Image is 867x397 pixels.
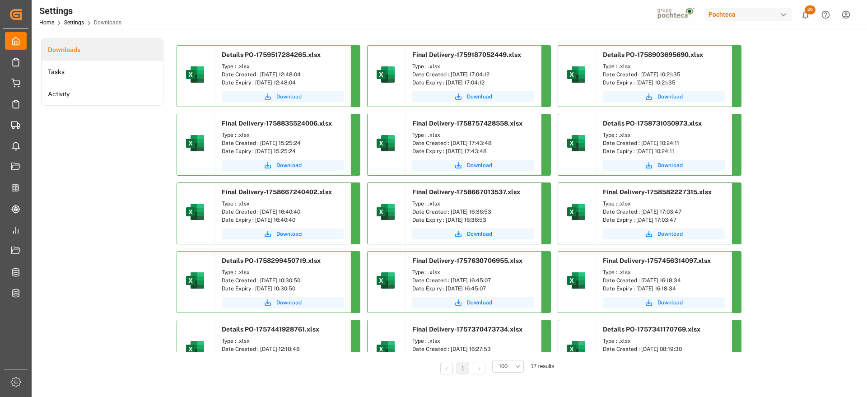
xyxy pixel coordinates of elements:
[222,276,344,285] div: Date Created : [DATE] 10:30:50
[603,285,725,293] div: Date Expiry : [DATE] 16:18:34
[467,299,492,307] span: Download
[565,201,587,223] img: microsoft-excel-2019--v1.png
[657,161,683,169] span: Download
[603,62,725,70] div: Type : .xlsx
[222,51,321,58] span: Details PO-1759517284265.xlsx
[603,208,725,216] div: Date Created : [DATE] 17:03:47
[412,188,520,196] span: Final Delivery-1758667013537.xlsx
[412,276,534,285] div: Date Created : [DATE] 16:45:07
[705,6,795,23] button: Pochteca
[440,362,453,374] li: Previous Page
[64,19,84,26] a: Settings
[412,139,534,147] div: Date Created : [DATE] 17:43:48
[603,120,702,127] span: Details PO-1758731050973.xlsx
[184,201,206,223] img: microsoft-excel-2019--v1.png
[467,161,492,169] span: Download
[222,70,344,79] div: Date Created : [DATE] 12:48:04
[565,64,587,85] img: microsoft-excel-2019--v1.png
[412,268,534,276] div: Type : .xlsx
[276,93,302,101] span: Download
[603,268,725,276] div: Type : .xlsx
[412,147,534,155] div: Date Expiry : [DATE] 17:43:48
[222,229,344,239] button: Download
[457,362,469,374] li: 1
[412,70,534,79] div: Date Created : [DATE] 17:04:12
[184,132,206,154] img: microsoft-excel-2019--v1.png
[603,131,725,139] div: Type : .xlsx
[184,338,206,360] img: microsoft-excel-2019--v1.png
[603,139,725,147] div: Date Created : [DATE] 10:24:11
[276,230,302,238] span: Download
[805,5,816,14] span: 26
[222,337,344,345] div: Type : .xlsx
[412,131,534,139] div: Type : .xlsx
[412,91,534,102] button: Download
[412,120,522,127] span: Final Delivery-1758757428558.xlsx
[412,345,534,353] div: Date Created : [DATE] 16:27:53
[657,299,683,307] span: Download
[222,285,344,293] div: Date Expiry : [DATE] 10:30:50
[222,120,332,127] span: Final Delivery-1758835524006.xlsx
[603,51,703,58] span: Details PO-1758903695690.xlsx
[222,345,344,353] div: Date Created : [DATE] 12:18:48
[412,51,521,58] span: Final Delivery-1759187052449.xlsx
[222,139,344,147] div: Date Created : [DATE] 15:25:24
[375,64,396,85] img: microsoft-excel-2019--v1.png
[222,268,344,276] div: Type : .xlsx
[375,132,396,154] img: microsoft-excel-2019--v1.png
[42,39,163,61] a: Downloads
[222,160,344,171] button: Download
[222,297,344,308] a: Download
[603,188,712,196] span: Final Delivery-1758582227315.xlsx
[412,216,534,224] div: Date Expiry : [DATE] 16:36:53
[222,200,344,208] div: Type : .xlsx
[412,297,534,308] button: Download
[603,326,700,333] span: Details PO-1757341170769.xlsx
[222,216,344,224] div: Date Expiry : [DATE] 16:40:40
[603,70,725,79] div: Date Created : [DATE] 10:21:35
[657,93,683,101] span: Download
[222,79,344,87] div: Date Expiry : [DATE] 12:48:04
[222,208,344,216] div: Date Created : [DATE] 16:40:40
[657,230,683,238] span: Download
[603,229,725,239] button: Download
[565,270,587,291] img: microsoft-excel-2019--v1.png
[467,230,492,238] span: Download
[375,338,396,360] img: microsoft-excel-2019--v1.png
[42,61,163,83] li: Tasks
[603,216,725,224] div: Date Expiry : [DATE] 17:03:47
[603,91,725,102] button: Download
[39,19,54,26] a: Home
[412,160,534,171] a: Download
[222,91,344,102] button: Download
[499,362,508,370] span: 100
[412,229,534,239] button: Download
[705,8,792,21] div: Pochteca
[565,132,587,154] img: microsoft-excel-2019--v1.png
[412,79,534,87] div: Date Expiry : [DATE] 17:04:12
[603,200,725,208] div: Type : .xlsx
[603,147,725,155] div: Date Expiry : [DATE] 10:24:11
[412,257,522,264] span: Final Delivery-1757630706955.xlsx
[412,337,534,345] div: Type : .xlsx
[412,200,534,208] div: Type : .xlsx
[603,160,725,171] a: Download
[222,188,332,196] span: Final Delivery-1758667240402.xlsx
[461,365,465,372] a: 1
[42,83,163,105] li: Activity
[531,363,554,369] span: 17 results
[565,338,587,360] img: microsoft-excel-2019--v1.png
[222,131,344,139] div: Type : .xlsx
[412,326,522,333] span: Final Delivery-1757370473734.xlsx
[222,326,319,333] span: Details PO-1757441928761.xlsx
[39,4,121,18] div: Settings
[603,297,725,308] button: Download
